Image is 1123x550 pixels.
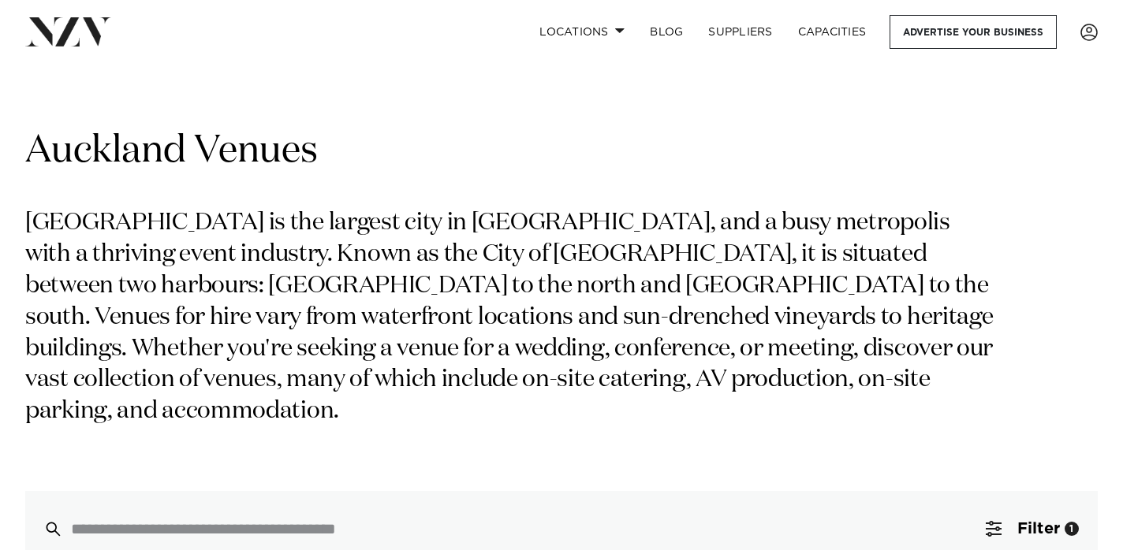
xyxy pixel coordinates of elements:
[527,15,637,49] a: Locations
[637,15,696,49] a: BLOG
[785,15,879,49] a: Capacities
[696,15,785,49] a: SUPPLIERS
[25,208,1000,428] p: [GEOGRAPHIC_DATA] is the largest city in [GEOGRAPHIC_DATA], and a busy metropolis with a thriving...
[25,17,111,46] img: nzv-logo.png
[25,127,1098,177] h1: Auckland Venues
[890,15,1057,49] a: Advertise your business
[1065,522,1079,536] div: 1
[1017,521,1060,537] span: Filter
